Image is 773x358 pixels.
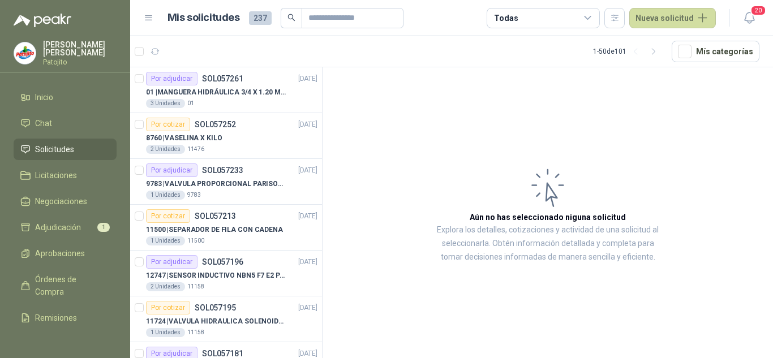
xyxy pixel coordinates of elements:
p: [DATE] [298,211,317,222]
p: [DATE] [298,74,317,84]
button: Nueva solicitud [629,8,716,28]
h1: Mis solicitudes [168,10,240,26]
a: Inicio [14,87,117,108]
p: [DATE] [298,119,317,130]
p: 11724 | VALVULA HIDRAULICA SOLENOIDE SV08-20 REF : SV08-3B-N-24DC-DG NORMALMENTE CERRADA [146,316,287,327]
button: 20 [739,8,759,28]
a: Negociaciones [14,191,117,212]
span: search [287,14,295,21]
span: Solicitudes [35,143,74,156]
button: Mís categorías [672,41,759,62]
a: Aprobaciones [14,243,117,264]
p: [DATE] [298,257,317,268]
a: Licitaciones [14,165,117,186]
a: Por cotizarSOL057213[DATE] 11500 |SEPARADOR DE FILA CON CADENA1 Unidades11500 [130,205,322,251]
p: 01 | MANGUERA HIDRÁULICA 3/4 X 1.20 METROS DE LONGITUD HR-HR-ACOPLADA [146,87,287,98]
p: [DATE] [298,165,317,176]
p: SOL057261 [202,75,243,83]
span: 20 [750,5,766,16]
p: 11500 [187,236,204,245]
a: Por cotizarSOL057195[DATE] 11724 |VALVULA HIDRAULICA SOLENOIDE SV08-20 REF : SV08-3B-N-24DC-DG NO... [130,296,322,342]
span: Remisiones [35,312,77,324]
p: SOL057181 [202,350,243,357]
p: SOL057213 [195,212,236,220]
span: 1 [97,223,110,232]
div: 1 Unidades [146,191,185,200]
div: Por adjudicar [146,255,197,269]
div: Por cotizar [146,209,190,223]
p: Explora los detalles, cotizaciones y actividad de una solicitud al seleccionarla. Obtén informaci... [436,223,660,264]
div: Por cotizar [146,301,190,314]
a: Por adjudicarSOL057261[DATE] 01 |MANGUERA HIDRÁULICA 3/4 X 1.20 METROS DE LONGITUD HR-HR-ACOPLADA... [130,67,322,113]
p: SOL057196 [202,258,243,266]
a: Por cotizarSOL057252[DATE] 8760 |VASELINA X KILO2 Unidades11476 [130,113,322,159]
p: SOL057252 [195,120,236,128]
p: [DATE] [298,303,317,313]
span: Órdenes de Compra [35,273,106,298]
p: SOL057233 [202,166,243,174]
div: Por cotizar [146,118,190,131]
img: Logo peakr [14,14,71,27]
span: Aprobaciones [35,247,85,260]
p: 9783 [187,191,201,200]
a: Solicitudes [14,139,117,160]
span: Inicio [35,91,53,103]
div: 2 Unidades [146,145,185,154]
p: 11500 | SEPARADOR DE FILA CON CADENA [146,225,283,235]
img: Company Logo [14,42,36,64]
p: SOL057195 [195,304,236,312]
a: Chat [14,113,117,134]
a: Por adjudicarSOL057233[DATE] 9783 |VALVULA PROPORCIONAL PARISON 0811404612 / 4WRPEH6C4 REXROTH1 U... [130,159,322,205]
span: Licitaciones [35,169,77,182]
span: Chat [35,117,52,130]
a: Órdenes de Compra [14,269,117,303]
h3: Aún no has seleccionado niguna solicitud [470,211,626,223]
a: Por adjudicarSOL057196[DATE] 12747 |SENSOR INDUCTIVO NBN5 F7 E2 PARKER II2 Unidades11158 [130,251,322,296]
div: 3 Unidades [146,99,185,108]
p: [PERSON_NAME] [PERSON_NAME] [43,41,117,57]
div: 2 Unidades [146,282,185,291]
div: Por adjudicar [146,72,197,85]
div: Todas [494,12,518,24]
p: 01 [187,99,194,108]
a: Adjudicación1 [14,217,117,238]
p: 12747 | SENSOR INDUCTIVO NBN5 F7 E2 PARKER II [146,270,287,281]
div: 1 - 50 de 101 [593,42,663,61]
a: Remisiones [14,307,117,329]
p: Patojito [43,59,117,66]
span: 237 [249,11,272,25]
p: 11158 [187,328,204,337]
p: 9783 | VALVULA PROPORCIONAL PARISON 0811404612 / 4WRPEH6C4 REXROTH [146,179,287,189]
div: 1 Unidades [146,236,185,245]
p: 11158 [187,282,204,291]
p: 8760 | VASELINA X KILO [146,133,222,144]
p: 11476 [187,145,204,154]
span: Negociaciones [35,195,87,208]
span: Adjudicación [35,221,81,234]
div: 1 Unidades [146,328,185,337]
div: Por adjudicar [146,163,197,177]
